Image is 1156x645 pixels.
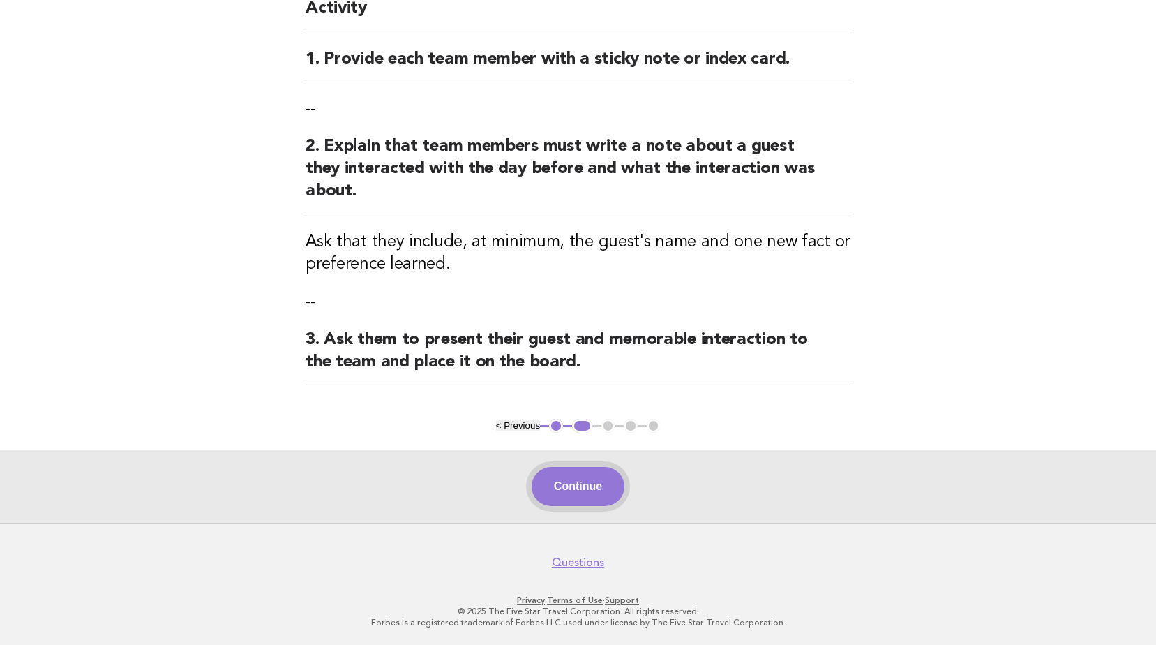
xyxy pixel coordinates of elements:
[306,99,850,119] p: --
[306,48,850,82] h2: 1. Provide each team member with a sticky note or index card.
[605,595,639,605] a: Support
[306,135,850,214] h2: 2. Explain that team members must write a note about a guest they interacted with the day before ...
[151,595,1005,606] p: · ·
[549,419,563,433] button: 1
[517,595,545,605] a: Privacy
[151,606,1005,617] p: © 2025 The Five Star Travel Corporation. All rights reserved.
[547,595,603,605] a: Terms of Use
[572,419,592,433] button: 2
[306,231,850,276] h3: Ask that they include, at minimum, the guest's name and one new fact or preference learned.
[496,420,540,431] button: < Previous
[552,556,604,570] a: Questions
[151,617,1005,628] p: Forbes is a registered trademark of Forbes LLC used under license by The Five Star Travel Corpora...
[306,292,850,312] p: --
[306,329,850,385] h2: 3. Ask them to present their guest and memorable interaction to the team and place it on the board.
[532,467,624,506] button: Continue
